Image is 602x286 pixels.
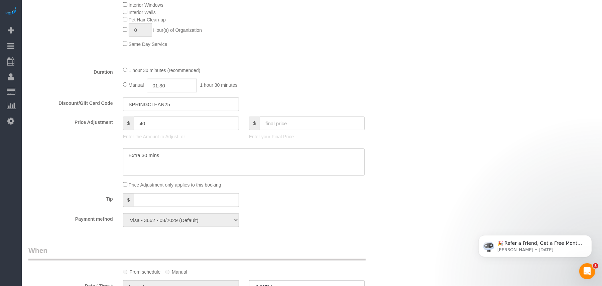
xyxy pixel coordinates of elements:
[165,270,169,274] input: Manual
[260,117,365,130] input: final price
[129,82,144,88] span: Manual
[123,266,161,275] label: From schedule
[153,27,202,33] span: Hour(s) of Organization
[123,193,134,207] span: $
[23,213,118,222] label: Payment method
[23,97,118,106] label: Discount/Gift Card Code
[123,270,127,274] input: From schedule
[579,263,595,279] iframe: Intercom live chat
[129,17,166,22] span: Pet Hair Clean-up
[129,2,163,8] span: Interior Windows
[165,266,187,275] label: Manual
[23,193,118,202] label: Tip
[129,42,167,47] span: Same Day Service
[129,10,156,15] span: Interior Walls
[468,221,602,268] iframe: Intercom notifications message
[23,117,118,126] label: Price Adjustment
[123,133,239,140] p: Enter the Amount to Adjust, or
[249,133,365,140] p: Enter your Final Price
[129,182,221,188] span: Price Adjustment only applies to this booking
[249,117,260,130] span: $
[200,82,237,88] span: 1 hour 30 minutes
[593,263,598,269] span: 8
[4,7,17,16] img: Automaid Logo
[129,68,201,73] span: 1 hour 30 minutes (recommended)
[123,117,134,130] span: $
[23,66,118,75] label: Duration
[28,245,366,261] legend: When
